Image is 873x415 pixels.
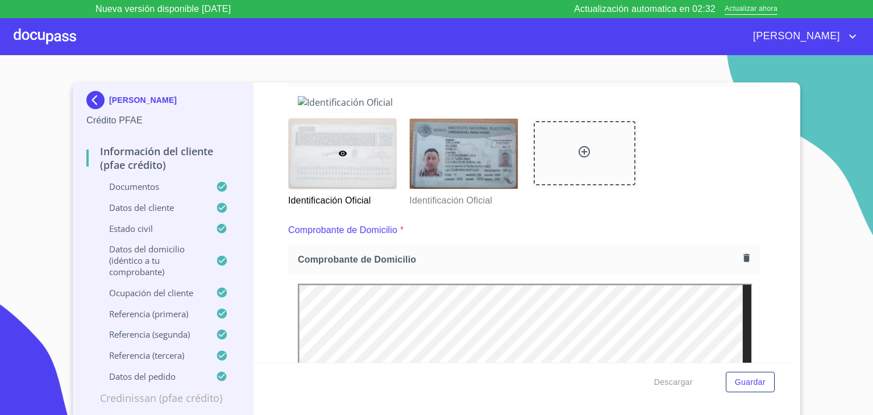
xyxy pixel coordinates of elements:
[95,2,231,16] p: Nueva versión disponible [DATE]
[288,223,397,237] p: Comprobante de Domicilio
[574,2,716,16] p: Actualización automatica en 02:32
[409,189,517,208] p: Identificación Oficial
[86,287,216,298] p: Ocupación del Cliente
[410,119,517,189] img: Identificación Oficial
[726,372,775,393] button: Guardar
[86,371,216,382] p: Datos del pedido
[86,114,239,127] p: Crédito PFAE
[298,96,750,109] img: Identificación Oficial
[109,96,177,105] p: [PERSON_NAME]
[86,391,239,405] p: Credinissan (PFAE crédito)
[86,308,216,319] p: Referencia (primera)
[86,181,216,192] p: Documentos
[86,91,239,114] div: [PERSON_NAME]
[735,375,766,389] span: Guardar
[288,189,396,208] p: Identificación Oficial
[86,223,216,234] p: Estado Civil
[298,254,739,265] span: Comprobante de Domicilio
[745,27,846,45] span: [PERSON_NAME]
[86,144,239,172] p: Información del cliente (PFAE crédito)
[650,372,697,393] button: Descargar
[86,329,216,340] p: Referencia (segunda)
[654,375,693,389] span: Descargar
[86,350,216,361] p: Referencia (tercera)
[86,91,109,109] img: Docupass spot blue
[86,243,216,277] p: Datos del domicilio (idéntico a tu comprobante)
[86,202,216,213] p: Datos del cliente
[725,3,778,15] span: Actualizar ahora
[745,27,859,45] button: account of current user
